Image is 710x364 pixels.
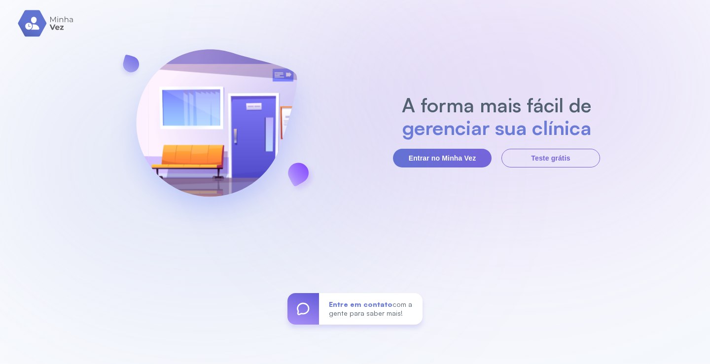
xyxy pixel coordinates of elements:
[393,149,492,167] button: Entrar no Minha Vez
[110,23,323,237] img: banner-login.svg
[18,10,74,37] img: logo.svg
[287,293,423,325] a: Entre em contatocom a gente para saber mais!
[397,116,597,139] h2: gerenciar sua clínica
[329,300,392,308] span: Entre em contato
[501,149,600,167] button: Teste grátis
[319,293,423,325] div: com a gente para saber mais!
[397,94,597,116] h2: A forma mais fácil de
